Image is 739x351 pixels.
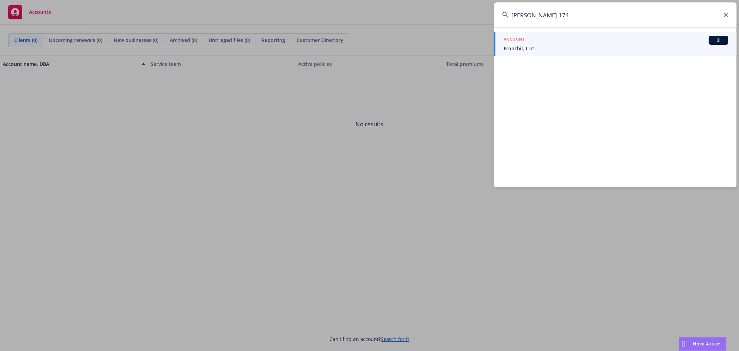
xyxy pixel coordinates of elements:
[494,2,737,27] input: Search...
[693,341,721,347] span: Nova Assist
[494,32,737,56] a: ACCOUNTBIFronchil, LLC
[679,337,727,351] button: Nova Assist
[679,337,688,351] div: Drag to move
[504,36,525,44] h5: ACCOUNT
[712,37,725,43] span: BI
[504,45,728,52] span: Fronchil, LLC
